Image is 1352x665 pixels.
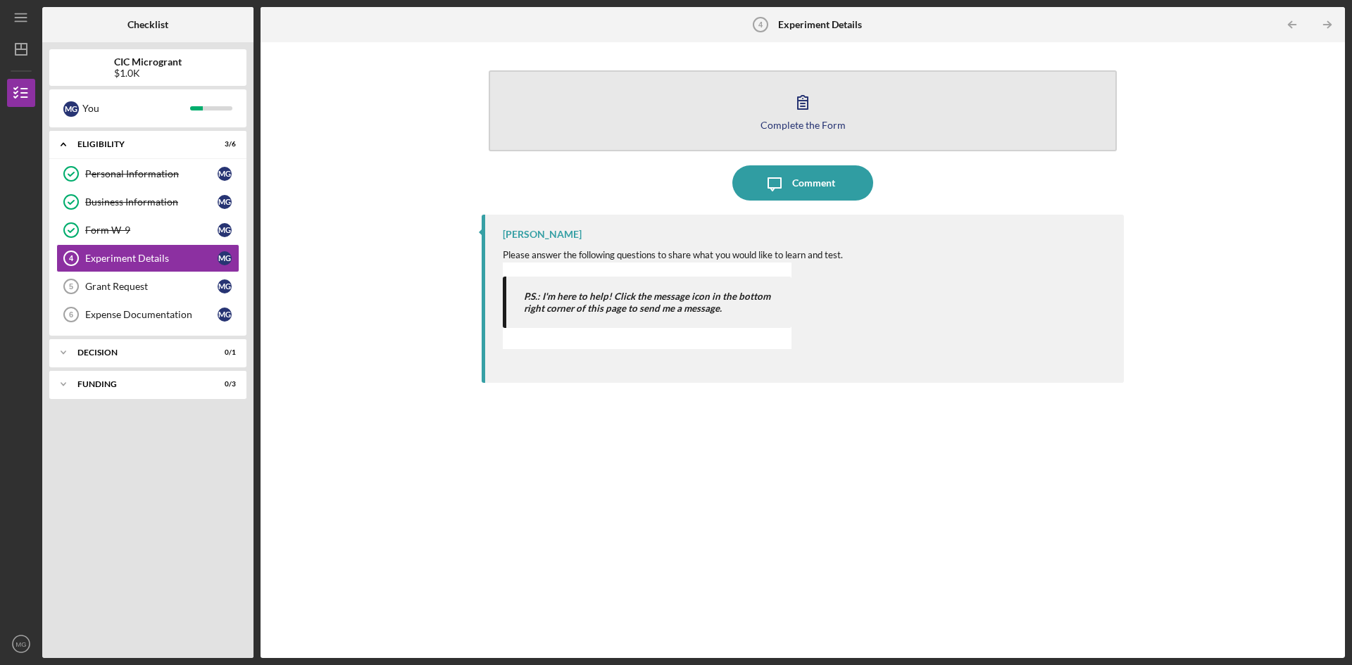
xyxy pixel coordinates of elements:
div: FUNDING [77,380,201,388]
div: Grant Request [85,281,218,292]
tspan: 4 [69,254,74,262]
div: Business Information [85,196,218,208]
div: M G [218,223,232,237]
div: M G [218,251,232,265]
div: $1.0K [114,68,182,79]
div: Personal Information [85,168,218,179]
div: M G [218,308,232,322]
b: Experiment Details [778,19,862,30]
div: M G [63,101,79,117]
div: M G [218,167,232,181]
em: P.S.: I'm here to help! Click the message icon in the bottom right corner of this page to send me... [524,291,770,313]
div: 0 / 1 [211,348,236,357]
span: Please answer the following questions to share what you would like to learn and test. [503,249,843,260]
a: Personal InformationMG [56,160,239,188]
button: MG [7,630,35,658]
div: Complete the Form [760,120,846,130]
a: Form W-9MG [56,216,239,244]
a: 5Grant RequestMG [56,272,239,300]
a: 6Expense DocumentationMG [56,300,239,329]
tspan: 5 [69,282,73,291]
button: Complete the Form [489,70,1117,151]
tspan: 4 [758,20,763,29]
div: Decision [77,348,201,357]
button: Comment [732,165,873,201]
div: 0 / 3 [211,380,236,388]
b: Checklist [127,19,168,30]
div: Form W-9 [85,224,218,236]
div: You [82,96,190,120]
tspan: 6 [69,310,73,319]
div: M G [218,195,232,209]
b: CIC Microgrant [114,56,182,68]
div: [PERSON_NAME] [503,229,582,240]
div: Experiment Details [85,253,218,264]
div: M G [218,279,232,293]
div: Comment [792,165,835,201]
text: MG [15,640,26,648]
a: 4Experiment DetailsMG [56,244,239,272]
div: 3 / 6 [211,140,236,148]
a: Business InformationMG [56,188,239,216]
div: ELIGIBILITY [77,140,201,148]
div: Expense Documentation [85,309,218,320]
